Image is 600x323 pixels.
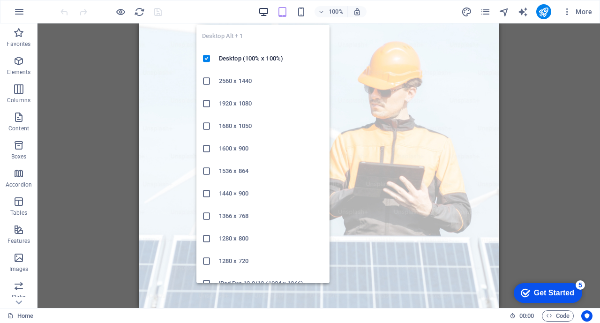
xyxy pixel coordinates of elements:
h6: Session time [510,310,534,322]
button: reload [134,6,145,17]
i: Pages (Ctrl+Alt+S) [480,7,491,17]
button: text_generator [517,6,529,17]
div: 5 [69,2,78,11]
p: Columns [7,97,30,104]
i: Publish [538,7,549,17]
h6: 1280 x 800 [219,233,324,244]
button: publish [536,4,551,19]
h6: 1280 x 720 [219,255,324,267]
button: Code [542,310,574,322]
button: Click here to leave preview mode and continue editing [115,6,126,17]
button: navigator [499,6,510,17]
h6: iPad Pro 12.9/13 (1024 x 1366) [219,278,324,289]
i: Design (Ctrl+Alt+Y) [461,7,472,17]
button: More [559,4,596,19]
span: Code [546,310,570,322]
h6: 1440 × 900 [219,188,324,199]
button: 100% [315,6,348,17]
p: Images [9,265,29,273]
i: Navigator [499,7,510,17]
h6: 1920 x 1080 [219,98,324,109]
button: design [461,6,472,17]
p: Slider [12,293,26,301]
button: Usercentrics [581,310,592,322]
p: Favorites [7,40,30,48]
button: pages [480,6,491,17]
h6: 1366 x 768 [219,210,324,222]
h6: 1680 x 1050 [219,120,324,132]
div: Get Started [27,10,67,19]
h6: 100% [329,6,344,17]
p: Elements [7,68,31,76]
i: Reload page [134,7,145,17]
h6: 2560 x 1440 [219,75,324,87]
p: Content [8,125,29,132]
span: : [526,312,527,319]
h6: Desktop (100% x 100%) [219,53,324,64]
h6: 1600 x 900 [219,143,324,154]
span: More [562,7,592,16]
p: Accordion [6,181,32,188]
i: On resize automatically adjust zoom level to fit chosen device. [353,8,361,16]
div: Get Started 5 items remaining, 0% complete [7,5,75,24]
p: Boxes [11,153,27,160]
p: Features [7,237,30,245]
h6: 1536 x 864 [219,165,324,177]
span: 00 00 [519,310,534,322]
a: Click to cancel selection. Double-click to open Pages [7,310,33,322]
i: AI Writer [517,7,528,17]
p: Tables [10,209,27,217]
